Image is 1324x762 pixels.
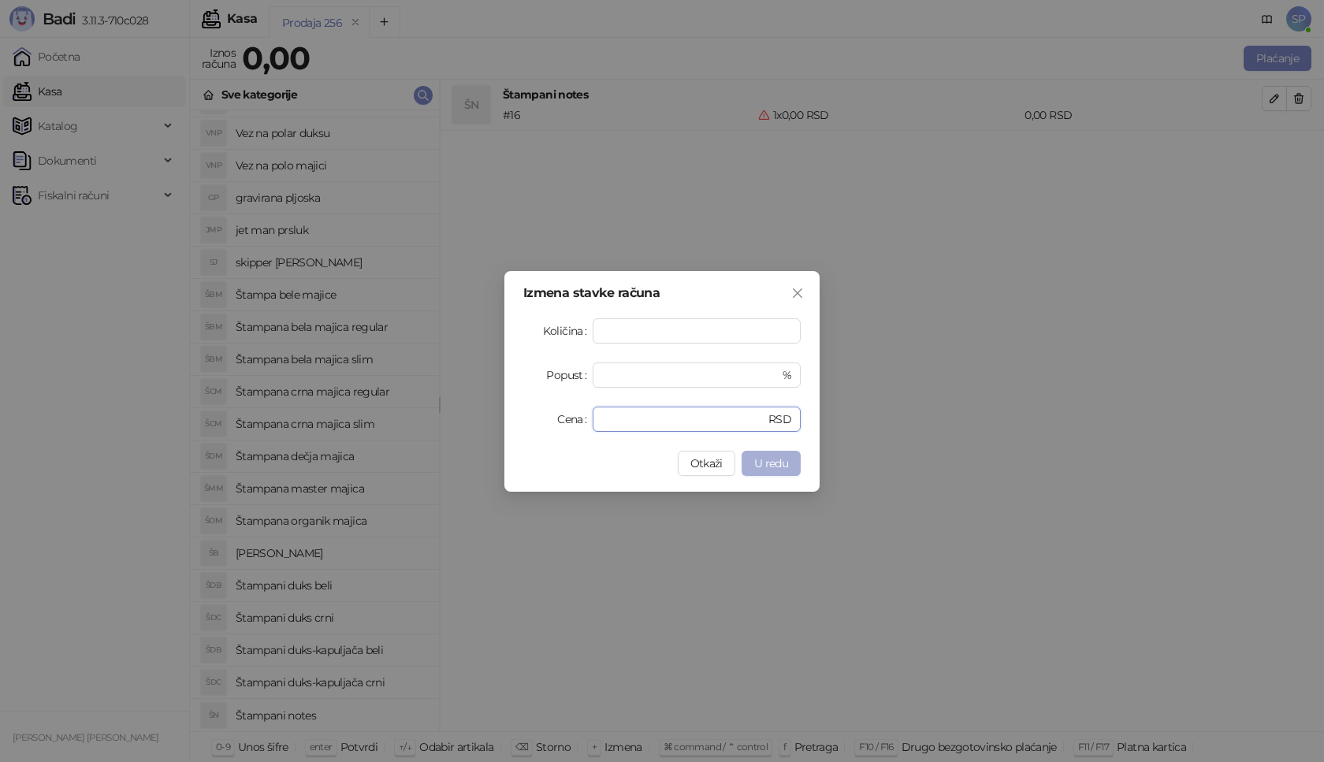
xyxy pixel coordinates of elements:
span: Otkaži [690,456,723,470]
label: Popust [546,362,593,388]
label: Količina [543,318,593,344]
div: Izmena stavke računa [523,287,801,299]
span: Zatvori [785,287,810,299]
button: Close [785,281,810,306]
button: U redu [742,451,801,476]
button: Otkaži [678,451,735,476]
span: close [791,287,804,299]
label: Cena [557,407,593,432]
span: U redu [754,456,788,470]
input: Cena [602,407,765,431]
input: Količina [593,319,800,343]
input: Popust [602,363,779,387]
